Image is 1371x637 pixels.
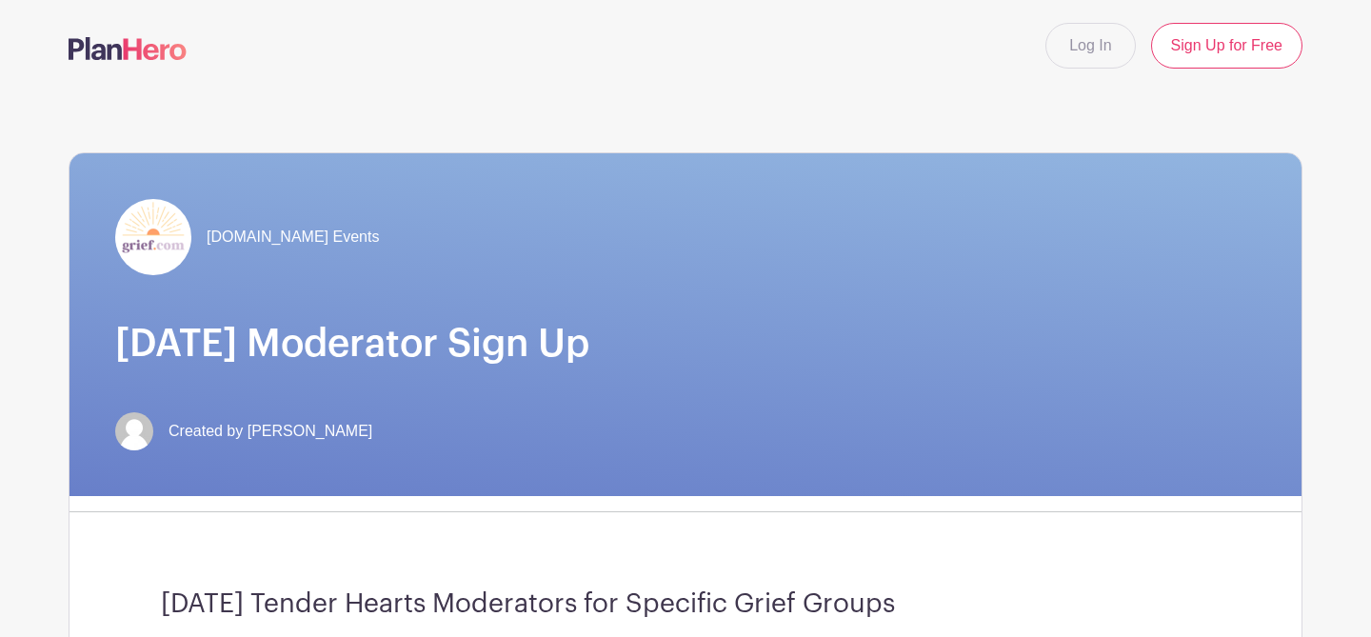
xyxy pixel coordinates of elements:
a: Log In [1045,23,1135,69]
a: Sign Up for Free [1151,23,1302,69]
h1: [DATE] Moderator Sign Up [115,321,1256,367]
img: logo-507f7623f17ff9eddc593b1ce0a138ce2505c220e1c5a4e2b4648c50719b7d32.svg [69,37,187,60]
h3: [DATE] Tender Hearts Moderators for Specific Grief Groups [161,588,1210,621]
span: Created by [PERSON_NAME] [169,420,372,443]
img: grief-logo-planhero.png [115,199,191,275]
img: default-ce2991bfa6775e67f084385cd625a349d9dcbb7a52a09fb2fda1e96e2d18dcdb.png [115,412,153,450]
span: [DOMAIN_NAME] Events [207,226,379,249]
